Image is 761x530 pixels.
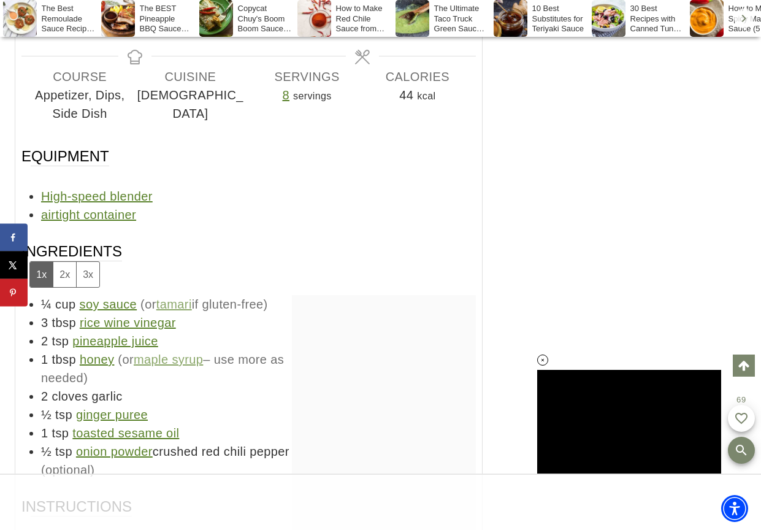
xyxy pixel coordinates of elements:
button: Adjust servings by 1x [30,262,53,287]
button: Adjust servings by 2x [53,262,76,287]
a: Adjust recipe servings [282,88,289,102]
a: ginger puree [76,408,148,421]
span: 1 [41,426,48,440]
a: toasted sesame oil [72,426,179,440]
span: 3 [41,316,48,329]
span: tsp [52,426,69,440]
div: Accessibility Menu [721,495,748,522]
span: cup [55,298,75,311]
a: Scroll to top [733,355,755,377]
a: tamari [156,298,192,311]
span: 44 [399,88,413,102]
span: servings [293,91,332,101]
button: Adjust servings by 3x [76,262,99,287]
span: tsp [55,445,72,458]
a: pineapple juice [72,334,158,348]
a: honey [80,353,115,366]
span: 2 [41,334,48,348]
span: tsp [55,408,72,421]
a: airtight container [41,208,136,221]
span: 2 [41,390,48,403]
a: maple syrup [134,353,203,366]
span: Ingredients [21,242,122,288]
span: tsp [52,334,69,348]
span: (optional) [41,463,94,477]
span: Cuisine [135,67,245,86]
span: (or if gluten-free) [140,298,267,311]
span: Equipment [21,147,109,166]
span: Calories [362,67,473,86]
span: [DEMOGRAPHIC_DATA] [135,86,245,123]
a: rice wine vinegar [80,316,176,329]
iframe: Advertisement [158,475,604,530]
span: Appetizer, Dips, Side Dish [25,86,135,123]
span: ¼ [41,298,52,311]
a: High-speed blender [41,190,153,203]
span: ½ [41,445,52,458]
span: Servings [252,67,362,86]
span: cloves [52,390,88,403]
span: kcal [417,91,435,101]
a: soy sauce [79,298,137,311]
span: (or – use more as needed) [41,353,284,385]
iframe: Advertisement [587,61,685,429]
span: garlic [92,390,123,403]
span: 1 [41,353,48,366]
span: crushed red chili pepper [76,445,289,458]
a: onion powder [76,445,153,458]
span: tbsp [52,353,76,366]
span: tbsp [52,316,76,329]
iframe: Advertisement [292,295,476,448]
span: Course [25,67,135,86]
span: ½ [41,408,52,421]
